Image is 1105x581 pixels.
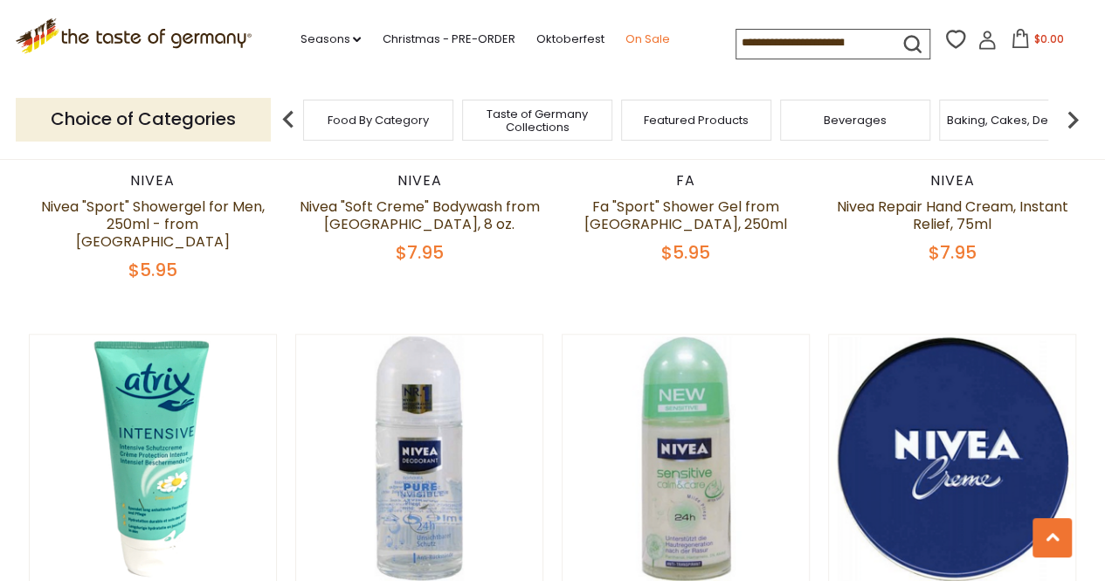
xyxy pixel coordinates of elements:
[1033,31,1063,46] span: $0.00
[128,258,177,282] span: $5.95
[299,197,539,234] a: Nivea "Soft Creme" Bodywash from [GEOGRAPHIC_DATA], 8 oz.
[29,172,278,190] div: Nivea
[395,240,443,265] span: $7.95
[562,172,811,190] div: Fa
[382,30,515,49] a: Christmas - PRE-ORDER
[328,114,429,127] a: Food By Category
[295,172,544,190] div: Nivea
[947,114,1082,127] a: Baking, Cakes, Desserts
[1000,29,1074,55] button: $0.00
[644,114,749,127] a: Featured Products
[584,197,787,234] a: Fa "Sport" Shower Gel from [GEOGRAPHIC_DATA], 250ml
[16,98,271,141] p: Choice of Categories
[535,30,604,49] a: Oktoberfest
[271,102,306,137] img: previous arrow
[41,197,265,252] a: Nivea "Sport" Showergel for Men, 250ml - from [GEOGRAPHIC_DATA]
[824,114,887,127] a: Beverages
[661,240,710,265] span: $5.95
[625,30,669,49] a: On Sale
[300,30,361,49] a: Seasons
[837,197,1068,234] a: Nivea Repair Hand Cream, Instant Relief, 75ml
[828,172,1077,190] div: Nivea
[1055,102,1090,137] img: next arrow
[467,107,607,134] a: Taste of Germany Collections
[929,240,977,265] span: $7.95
